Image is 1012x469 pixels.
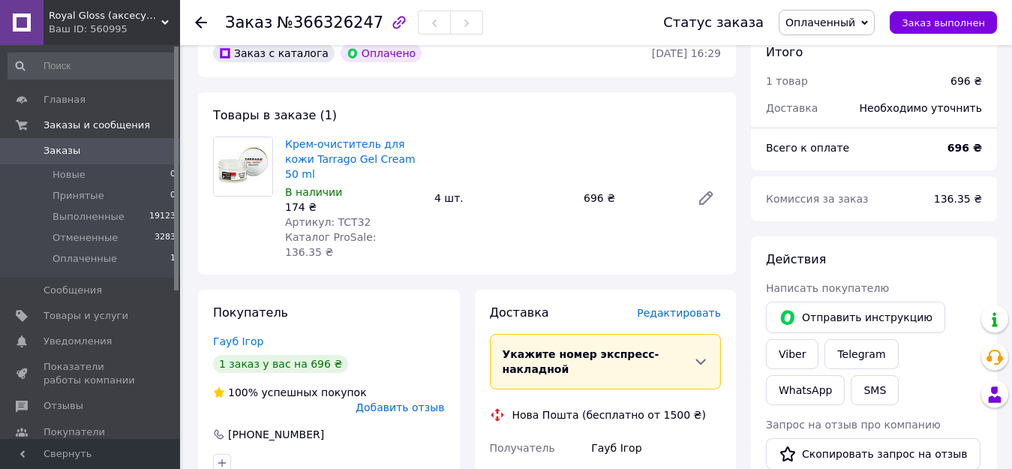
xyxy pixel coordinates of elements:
[213,355,348,373] div: 1 заказ у вас на 696 ₴
[44,119,150,132] span: Заказы и сообщения
[149,210,176,224] span: 19123
[766,75,808,87] span: 1 товар
[277,14,383,32] span: №366326247
[213,385,367,400] div: успешных покупок
[785,17,855,29] span: Оплаченный
[49,23,180,36] div: Ваш ID: 560995
[902,17,985,29] span: Заказ выполнен
[766,252,826,266] span: Действия
[44,144,80,158] span: Заказы
[766,282,889,294] span: Написать покупателю
[341,44,422,62] div: Оплачено
[663,15,764,30] div: Статус заказа
[851,375,899,405] button: SMS
[766,302,945,333] button: Отправить инструкцию
[170,168,176,182] span: 0
[44,360,139,387] span: Показатели работы компании
[53,189,104,203] span: Принятые
[44,399,83,413] span: Отзывы
[285,216,371,228] span: Артикул: TCT32
[285,231,376,258] span: Каталог ProSale: 136.35 ₴
[490,305,549,320] span: Доставка
[53,210,125,224] span: Выполненные
[213,335,263,347] a: Гауб Ігор
[285,186,342,198] span: В наличии
[53,252,117,266] span: Оплаченные
[170,252,176,266] span: 1
[652,47,721,59] time: [DATE] 16:29
[509,407,710,422] div: Нова Пошта (бесплатно от 1500 ₴)
[213,305,288,320] span: Покупатель
[44,309,128,323] span: Товары и услуги
[851,92,991,125] div: Необходимо уточнить
[356,401,444,413] span: Добавить отзыв
[227,427,326,442] div: [PHONE_NUMBER]
[503,348,659,375] span: Укажите номер экспресс-накладной
[228,386,258,398] span: 100%
[637,307,721,319] span: Редактировать
[44,425,105,439] span: Покупатели
[766,375,845,405] a: WhatsApp
[214,137,272,196] img: Крем-очиститель для кожи Tarrago Gel Cream 50 ml
[155,231,176,245] span: 3283
[950,74,982,89] div: 696 ₴
[8,53,177,80] input: Поиск
[195,15,207,30] div: Вернуться назад
[766,193,869,205] span: Комиссия за заказ
[213,108,337,122] span: Товары в заказе (1)
[53,231,118,245] span: Отмененные
[285,138,416,180] a: Крем-очиститель для кожи Tarrago Gel Cream 50 ml
[890,11,997,34] button: Заказ выполнен
[947,142,982,154] b: 696 ₴
[213,44,335,62] div: Заказ с каталога
[766,419,941,431] span: Запрос на отзыв про компанию
[285,200,422,215] div: 174 ₴
[225,14,272,32] span: Заказ
[766,102,818,114] span: Доставка
[44,284,102,297] span: Сообщения
[934,193,982,205] span: 136.35 ₴
[49,9,161,23] span: Royal Gloss (аксесуари для взуття)
[766,339,818,369] a: Viber
[588,434,724,461] div: Гауб Ігор
[428,188,578,209] div: 4 шт.
[691,183,721,213] a: Редактировать
[824,339,898,369] a: Telegram
[766,45,803,59] span: Итого
[44,93,86,107] span: Главная
[170,189,176,203] span: 0
[578,188,685,209] div: 696 ₴
[490,442,555,454] span: Получатель
[766,142,849,154] span: Всего к оплате
[53,168,86,182] span: Новые
[44,335,112,348] span: Уведомления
